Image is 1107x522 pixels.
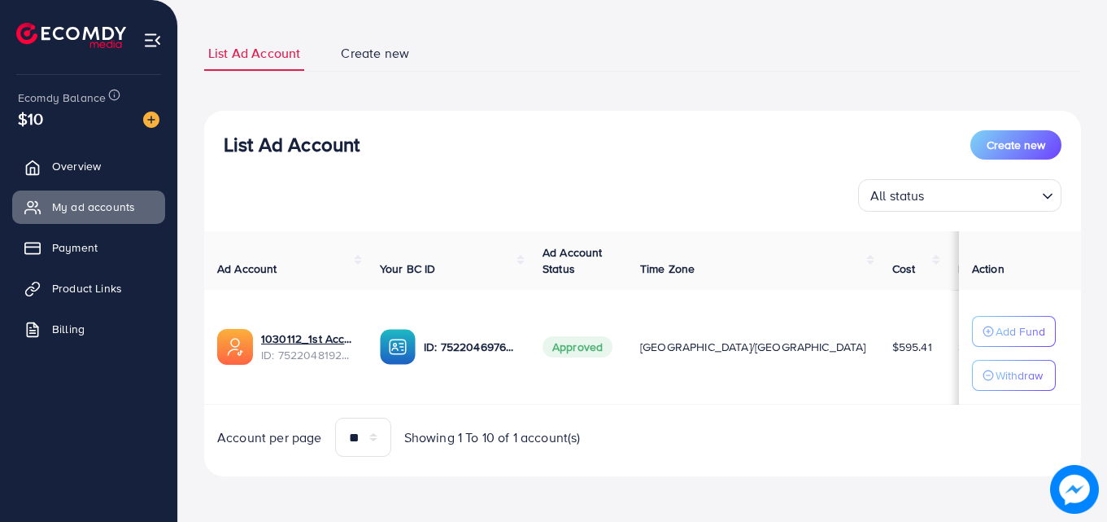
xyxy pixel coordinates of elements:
[341,44,409,63] span: Create new
[18,107,43,130] span: $10
[380,261,436,277] span: Your BC ID
[543,244,603,277] span: Ad Account Status
[1050,465,1099,514] img: image
[12,231,165,264] a: Payment
[224,133,360,156] h3: List Ad Account
[12,313,165,345] a: Billing
[404,428,581,447] span: Showing 1 To 10 of 1 account(s)
[143,112,159,128] img: image
[16,23,126,48] img: logo
[996,322,1045,341] p: Add Fund
[867,184,928,208] span: All status
[930,181,1035,208] input: Search for option
[52,321,85,337] span: Billing
[217,261,277,277] span: Ad Account
[52,199,135,215] span: My ad accounts
[640,339,866,355] span: [GEOGRAPHIC_DATA]/[GEOGRAPHIC_DATA]
[424,337,516,357] p: ID: 7522046976930856968
[892,339,932,355] span: $595.41
[972,360,1056,391] button: Withdraw
[380,329,416,365] img: ic-ba-acc.ded83a64.svg
[858,179,1061,212] div: Search for option
[996,366,1043,385] p: Withdraw
[217,329,253,365] img: ic-ads-acc.e4c84228.svg
[987,137,1045,153] span: Create new
[892,261,916,277] span: Cost
[261,347,354,363] span: ID: 7522048192293355537
[12,191,165,223] a: My ad accounts
[972,261,1005,277] span: Action
[12,272,165,305] a: Product Links
[18,90,106,106] span: Ecomdy Balance
[261,331,354,364] div: <span class='underline'>1030112_1st Account | Zohaib Bhai_1751363330022</span></br>75220481922933...
[52,280,122,296] span: Product Links
[143,31,162,50] img: menu
[217,428,322,447] span: Account per page
[12,150,165,182] a: Overview
[972,316,1056,347] button: Add Fund
[261,331,354,347] a: 1030112_1st Account | Zohaib Bhai_1751363330022
[208,44,300,63] span: List Ad Account
[970,130,1061,160] button: Create new
[52,239,98,256] span: Payment
[640,261,695,277] span: Time Zone
[543,336,612,358] span: Approved
[52,158,101,174] span: Overview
